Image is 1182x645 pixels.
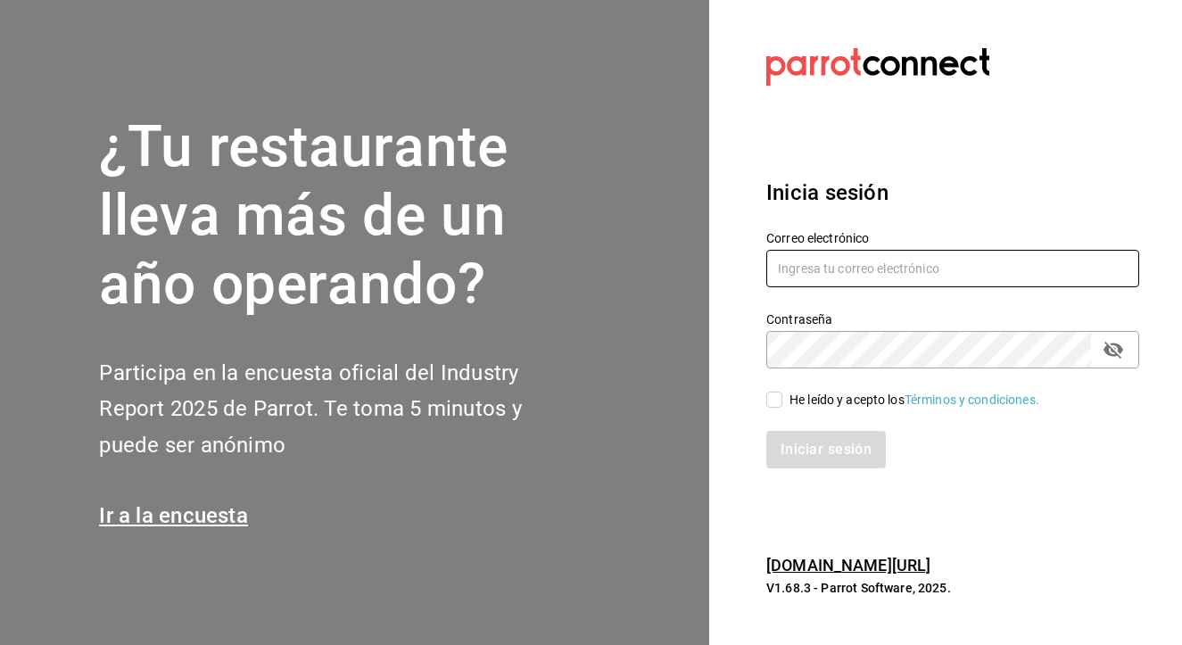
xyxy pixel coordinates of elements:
a: Ir a la encuesta [99,503,248,528]
label: Correo electrónico [766,232,1139,244]
button: passwordField [1098,335,1128,365]
h1: ¿Tu restaurante lleva más de un año operando? [99,113,581,318]
h2: Participa en la encuesta oficial del Industry Report 2025 de Parrot. Te toma 5 minutos y puede se... [99,355,581,464]
a: [DOMAIN_NAME][URL] [766,556,930,575]
div: He leído y acepto los [789,391,1039,409]
label: Contraseña [766,313,1139,326]
a: Términos y condiciones. [905,393,1039,407]
h3: Inicia sesión [766,177,1139,209]
p: V1.68.3 - Parrot Software, 2025. [766,579,1139,597]
input: Ingresa tu correo electrónico [766,250,1139,287]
